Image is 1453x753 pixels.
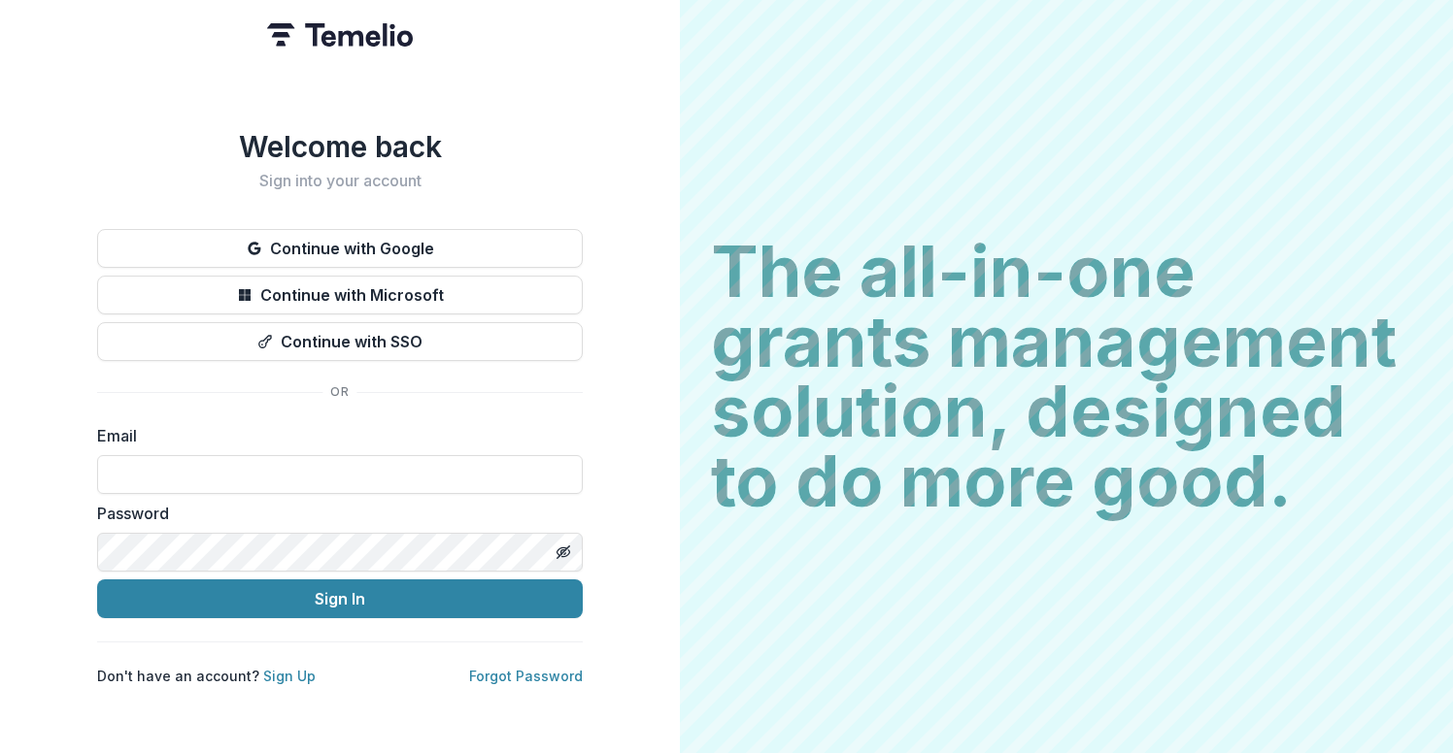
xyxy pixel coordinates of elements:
h2: Sign into your account [97,172,583,190]
p: Don't have an account? [97,666,316,686]
img: Temelio [267,23,413,47]
a: Sign Up [263,668,316,684]
button: Toggle password visibility [548,537,579,568]
button: Continue with Microsoft [97,276,583,314]
button: Continue with SSO [97,322,583,361]
h1: Welcome back [97,129,583,164]
button: Sign In [97,579,583,618]
label: Password [97,502,571,525]
button: Continue with Google [97,229,583,268]
label: Email [97,424,571,447]
a: Forgot Password [469,668,583,684]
